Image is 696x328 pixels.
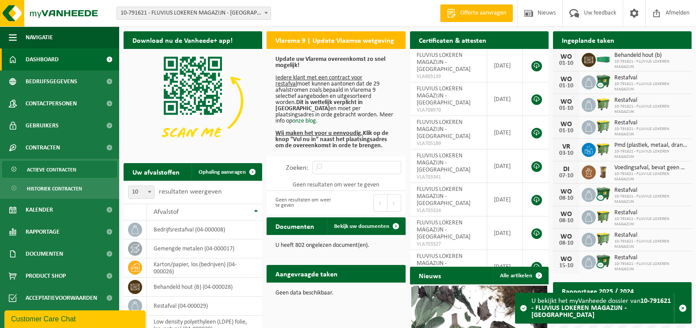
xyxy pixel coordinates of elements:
td: [DATE] [487,116,523,149]
span: Voedingsafval, bevat geen producten van dierlijke oorsprong, onverpakt [614,164,687,171]
td: karton/papier, los (bedrijven) (04-000026) [147,258,262,278]
span: 10-791621 - FLUVIUS LOKEREN MAGAZIJN [614,171,687,182]
td: [DATE] [487,82,523,116]
td: restafval (04-000029) [147,297,262,316]
span: Product Shop [26,265,66,287]
span: Contracten [26,137,60,159]
span: Afvalstof [154,209,179,216]
div: DI [557,166,575,173]
span: Ophaling aanvragen [199,169,246,175]
span: Contactpersonen [26,93,77,115]
a: Alle artikelen [493,267,548,284]
a: Offerte aanvragen [440,4,513,22]
span: Restafval [614,187,687,194]
p: moet kunnen aantonen dat de 29 afvalstromen zoals bepaald in Vlarema 9 selectief aangeboden en ui... [275,56,396,149]
b: Dit is wettelijk verplicht in [GEOGRAPHIC_DATA] [275,99,363,112]
div: 01-10 [557,83,575,89]
div: VR [557,143,575,150]
td: [DATE] [487,183,523,216]
span: 10 [128,186,154,198]
span: 10-791621 - FLUVIUS LOKEREN MAGAZIJN - LOKEREN [117,7,271,20]
a: onze blog. [292,118,318,124]
div: 03-10 [557,150,575,157]
span: Navigatie [26,26,53,48]
span: Actieve contracten [27,161,76,178]
span: Rapportage [26,221,60,243]
h2: Aangevraagde taken [267,265,346,282]
span: VLA708970 [417,107,480,114]
div: WO [557,98,575,105]
a: Actieve contracten [2,161,117,178]
span: FLUVIUS LOKEREN MAGAZIJN - [GEOGRAPHIC_DATA] [417,52,470,73]
span: Restafval [614,254,687,261]
div: 01-10 [557,105,575,112]
span: Kalender [26,199,53,221]
img: WB-0140-HPE-BN-04 [596,164,611,179]
span: FLUVIUS LOKEREN MAGAZIJN - [GEOGRAPHIC_DATA] [417,119,470,140]
td: gemengde metalen (04-000017) [147,239,262,258]
img: WB-1100-HPE-GN-50 [596,142,611,157]
div: WO [557,233,575,240]
span: Restafval [614,97,687,104]
span: FLUVIUS LOKEREN MAGAZIJN - [GEOGRAPHIC_DATA] [417,253,470,274]
u: Wij maken het voor u eenvoudig. [275,130,363,137]
h2: Uw afvalstoffen [124,163,188,180]
img: Download de VHEPlus App [124,49,262,153]
span: Documenten [26,243,63,265]
img: WB-1100-HPE-GN-50 [596,209,611,224]
a: Ophaling aanvragen [192,163,261,181]
p: U heeft 802 ongelezen document(en). [275,242,396,249]
div: WO [557,53,575,60]
button: Previous [373,194,388,212]
a: Bekijk uw documenten [327,217,405,235]
span: FLUVIUS LOKEREN MAGAZIJN - [GEOGRAPHIC_DATA] [417,153,470,173]
img: WB-1100-CU [596,254,611,269]
div: U bekijkt het myVanheede dossier van [531,293,674,323]
span: FLUVIUS LOKEREN MAGAZIJN - [GEOGRAPHIC_DATA] [417,220,470,240]
div: 01-10 [557,128,575,134]
span: FLUVIUS LOKEREN MAGAZIJN - [GEOGRAPHIC_DATA] [417,86,470,106]
div: WO [557,256,575,263]
img: WB-1100-CU [596,186,611,201]
span: 10-791621 - FLUVIUS LOKEREN MAGAZIJN [614,194,687,205]
button: Next [388,194,401,212]
span: 10-791621 - FLUVIUS LOKEREN MAGAZIJN [614,82,687,92]
td: Geen resultaten om weer te geven [267,179,405,191]
h2: Rapportage 2025 / 2024 [553,282,643,299]
div: 07-10 [557,173,575,179]
span: 10-791621 - FLUVIUS LOKEREN MAGAZIJN [614,127,687,137]
p: Geen data beschikbaar. [275,290,396,296]
div: 15-10 [557,263,575,269]
div: 08-10 [557,240,575,246]
span: Bekijk uw documenten [334,224,389,229]
span: Bedrijfsgegevens [26,71,77,93]
div: 01-10 [557,60,575,67]
div: WO [557,188,575,195]
div: 08-10 [557,218,575,224]
span: 10-791621 - FLUVIUS LOKEREN MAGAZIJN [614,261,687,272]
span: Gebruikers [26,115,59,137]
span: 10-791621 - FLUVIUS LOKEREN MAGAZIJN [614,216,687,227]
img: WB-1100-HPE-GN-50 [596,97,611,112]
h2: Download nu de Vanheede+ app! [124,31,241,48]
span: 10-791621 - FLUVIUS LOKEREN MAGAZIJN - LOKEREN [117,7,271,19]
span: VLA703327 [417,241,480,248]
span: Acceptatievoorwaarden [26,287,97,309]
img: WB-0660-HPE-GN-50 [596,231,611,246]
span: Offerte aanvragen [458,9,508,18]
h2: Vlarema 9 | Update Vlaamse wetgeving [267,31,403,48]
u: Iedere klant met een contract voor restafval [275,75,362,87]
a: Historiek contracten [2,180,117,197]
div: Geen resultaten om weer te geven [271,193,331,212]
span: Restafval [614,75,687,82]
span: Pmd (plastiek, metaal, drankkartons) (bedrijven) [614,142,687,149]
span: Behandeld hout (b) [614,52,687,59]
span: Restafval [614,232,687,239]
span: VLA703341 [417,174,480,181]
td: [DATE] [487,250,523,283]
b: Klik op de knop "Vul nu in" naast het plaatsingsadres om de overeenkomst in orde te brengen. [275,130,388,149]
span: Restafval [614,209,687,216]
span: 10-791621 - FLUVIUS LOKEREN MAGAZIJN [614,149,687,160]
span: 10-791621 - FLUVIUS LOKEREN MAGAZIJN [614,59,687,70]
